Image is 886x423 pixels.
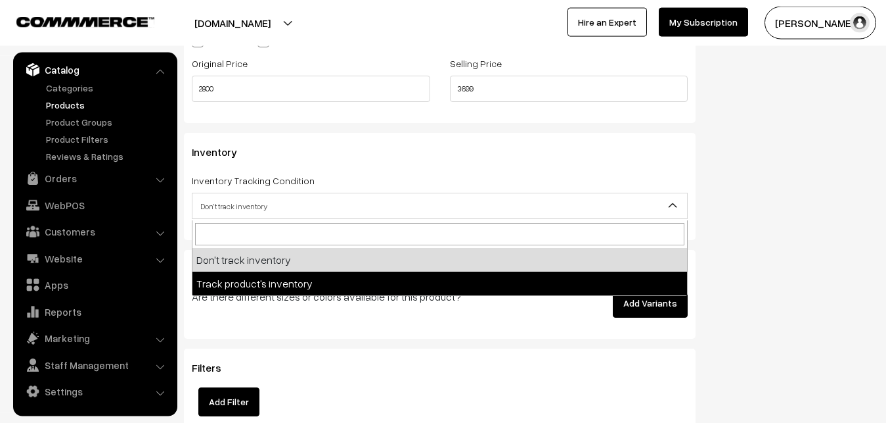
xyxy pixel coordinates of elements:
li: Track product's inventory [192,272,687,295]
span: Filters [192,361,237,374]
input: Selling Price [450,76,688,102]
a: WebPOS [16,193,173,217]
a: Customers [16,220,173,243]
label: Selling Price [450,57,502,70]
li: Don't track inventory [192,248,687,272]
a: Product Filters [43,132,173,146]
button: Add Variants [613,289,688,318]
label: Inventory Tracking Condition [192,174,315,187]
a: Reports [16,300,173,324]
a: Hire an Expert [567,8,647,37]
span: Inventory [192,145,253,159]
img: user [850,13,870,33]
span: Don't track inventory [192,195,687,218]
img: COMMMERCE [16,17,154,27]
p: Are there different sizes or colors available for this product? [192,289,516,305]
button: Add Filter [198,387,259,416]
a: Reviews & Ratings [43,149,173,163]
a: Website [16,247,173,270]
span: Don't track inventory [192,193,688,219]
a: Apps [16,273,173,297]
a: Orders [16,166,173,190]
a: Products [43,98,173,112]
a: Marketing [16,326,173,350]
a: My Subscription [659,8,748,37]
label: Original Price [192,57,248,70]
a: COMMMERCE [16,13,131,29]
a: Categories [43,81,173,95]
a: Product Groups [43,115,173,129]
input: Original Price [192,76,430,102]
button: [PERSON_NAME] [764,7,876,39]
a: Staff Management [16,353,173,377]
button: [DOMAIN_NAME] [148,7,317,39]
a: Catalog [16,58,173,82]
a: Settings [16,380,173,403]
